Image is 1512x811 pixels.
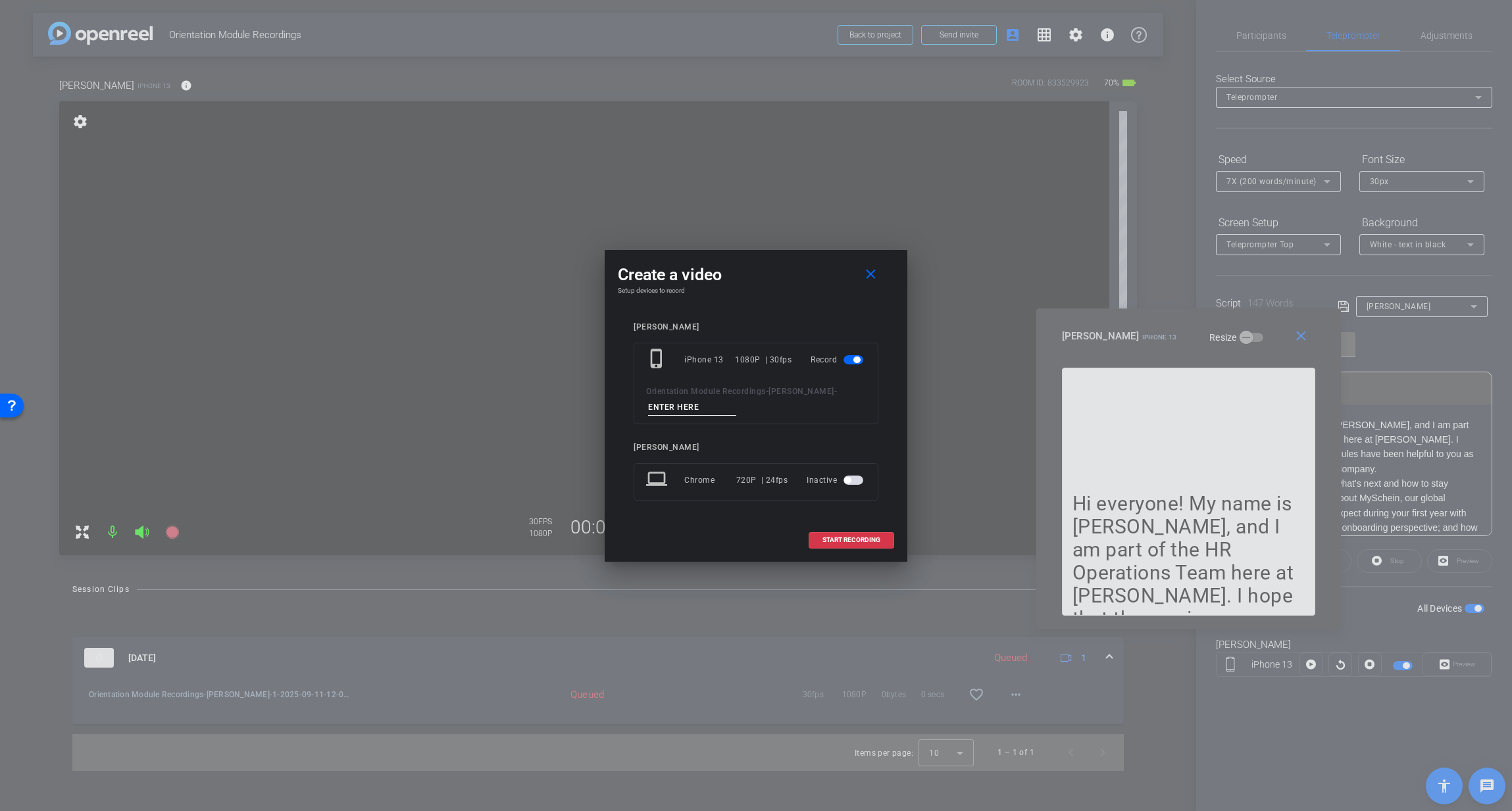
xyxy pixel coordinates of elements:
div: [PERSON_NAME] [634,322,878,332]
mat-icon: laptop [646,468,670,492]
mat-icon: phone_iphone [646,348,670,372]
button: START RECORDING [809,532,894,549]
div: 1080P | 30fps [735,348,792,372]
span: - [766,387,769,396]
div: Inactive [807,468,866,492]
div: Chrome [684,468,736,492]
mat-icon: close [863,266,879,283]
div: 720P | 24fps [736,468,788,492]
div: Record [811,348,866,372]
span: [PERSON_NAME] [769,387,834,396]
span: START RECORDING [822,537,880,543]
span: Orientation Module Recordings [646,387,766,396]
span: - [834,387,838,396]
div: Create a video [618,263,894,287]
div: [PERSON_NAME] [634,443,878,453]
h4: Setup devices to record [618,287,894,295]
input: ENTER HERE [648,399,736,416]
div: iPhone 13 [684,348,735,372]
